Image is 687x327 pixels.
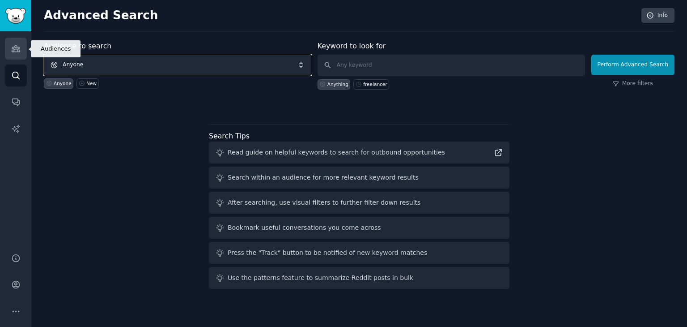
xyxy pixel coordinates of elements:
input: Any keyword [318,55,585,76]
a: New [76,78,98,89]
div: After searching, use visual filters to further filter down results [228,198,420,207]
div: New [86,80,97,86]
div: Bookmark useful conversations you come across [228,223,381,232]
div: Press the "Track" button to be notified of new keyword matches [228,248,427,258]
img: GummySearch logo [5,8,26,24]
h2: Advanced Search [44,9,636,23]
div: Anyone [54,80,72,86]
div: freelancer [363,81,387,87]
label: Search Tips [209,132,250,140]
div: Anything [327,81,348,87]
button: Perform Advanced Search [591,55,674,75]
label: Audience to search [44,42,111,50]
label: Keyword to look for [318,42,386,50]
a: Info [641,8,674,23]
div: Search within an audience for more relevant keyword results [228,173,419,182]
div: Use the patterns feature to summarize Reddit posts in bulk [228,273,413,283]
button: Anyone [44,55,311,75]
a: More filters [613,80,653,88]
div: Read guide on helpful keywords to search for outbound opportunities [228,148,445,157]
